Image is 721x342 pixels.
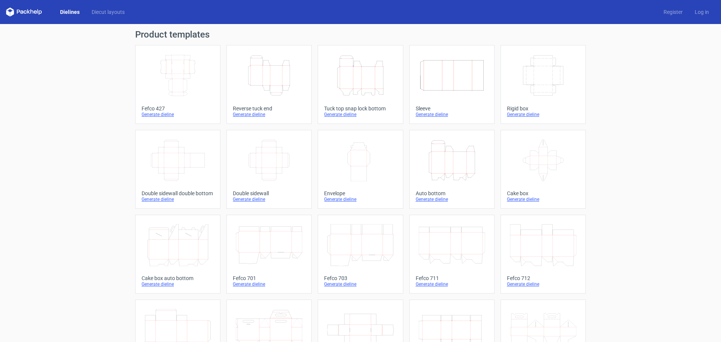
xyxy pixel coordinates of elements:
[226,45,312,124] a: Reverse tuck endGenerate dieline
[324,281,397,287] div: Generate dieline
[142,105,214,111] div: Fefco 427
[142,281,214,287] div: Generate dieline
[501,130,586,209] a: Cake boxGenerate dieline
[416,190,488,196] div: Auto bottom
[416,281,488,287] div: Generate dieline
[142,111,214,118] div: Generate dieline
[324,190,397,196] div: Envelope
[507,105,579,111] div: Rigid box
[416,275,488,281] div: Fefco 711
[409,130,495,209] a: Auto bottomGenerate dieline
[233,111,305,118] div: Generate dieline
[416,196,488,202] div: Generate dieline
[324,196,397,202] div: Generate dieline
[416,105,488,111] div: Sleeve
[507,196,579,202] div: Generate dieline
[233,281,305,287] div: Generate dieline
[507,190,579,196] div: Cake box
[226,215,312,294] a: Fefco 701Generate dieline
[135,30,586,39] h1: Product templates
[507,281,579,287] div: Generate dieline
[54,8,86,16] a: Dielines
[409,215,495,294] a: Fefco 711Generate dieline
[135,130,220,209] a: Double sidewall double bottomGenerate dieline
[324,105,397,111] div: Tuck top snap lock bottom
[324,111,397,118] div: Generate dieline
[689,8,715,16] a: Log in
[226,130,312,209] a: Double sidewallGenerate dieline
[501,45,586,124] a: Rigid boxGenerate dieline
[501,215,586,294] a: Fefco 712Generate dieline
[416,111,488,118] div: Generate dieline
[135,45,220,124] a: Fefco 427Generate dieline
[142,196,214,202] div: Generate dieline
[142,190,214,196] div: Double sidewall double bottom
[318,45,403,124] a: Tuck top snap lock bottomGenerate dieline
[233,275,305,281] div: Fefco 701
[507,111,579,118] div: Generate dieline
[233,196,305,202] div: Generate dieline
[318,130,403,209] a: EnvelopeGenerate dieline
[658,8,689,16] a: Register
[318,215,403,294] a: Fefco 703Generate dieline
[135,215,220,294] a: Cake box auto bottomGenerate dieline
[324,275,397,281] div: Fefco 703
[409,45,495,124] a: SleeveGenerate dieline
[86,8,131,16] a: Diecut layouts
[142,275,214,281] div: Cake box auto bottom
[233,105,305,111] div: Reverse tuck end
[507,275,579,281] div: Fefco 712
[233,190,305,196] div: Double sidewall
